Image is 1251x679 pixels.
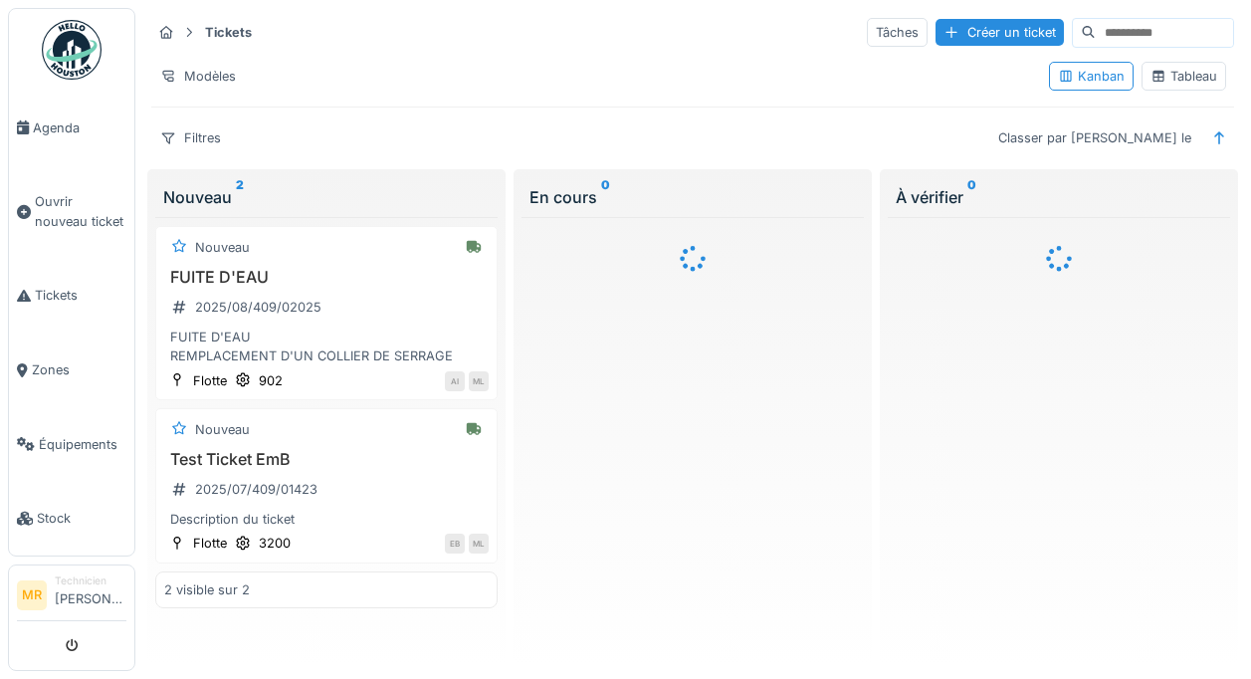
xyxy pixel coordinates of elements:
div: AI [445,371,465,391]
li: MR [17,580,47,610]
strong: Tickets [197,23,260,42]
sup: 0 [967,185,976,209]
div: Technicien [55,573,126,588]
div: Flotte [193,371,227,390]
div: 2 visible sur 2 [164,580,250,599]
div: ML [469,371,489,391]
h3: FUITE D'EAU [164,268,489,287]
div: ML [469,534,489,554]
a: Équipements [9,407,134,482]
div: 902 [259,371,283,390]
a: Ouvrir nouveau ticket [9,165,134,259]
div: Nouveau [195,238,250,257]
div: Nouveau [163,185,490,209]
a: Agenda [9,91,134,165]
div: En cours [529,185,856,209]
div: Nouveau [195,420,250,439]
div: Créer un ticket [936,19,1064,46]
span: Agenda [33,118,126,137]
span: Ouvrir nouveau ticket [35,192,126,230]
span: Zones [32,360,126,379]
a: Zones [9,333,134,407]
div: Tâches [867,18,928,47]
div: Classer par [PERSON_NAME] le [989,123,1200,152]
div: Modèles [151,62,245,91]
a: Stock [9,482,134,557]
img: Badge_color-CXgf-gQk.svg [42,20,102,80]
span: Tickets [35,286,126,305]
div: 2025/08/409/02025 [195,298,321,317]
div: 2025/07/409/01423 [195,480,317,499]
div: Kanban [1058,67,1125,86]
a: Tickets [9,259,134,334]
sup: 0 [601,185,610,209]
div: Filtres [151,123,230,152]
div: Flotte [193,534,227,553]
a: MR Technicien[PERSON_NAME] [17,573,126,621]
h3: Test Ticket EmB [164,450,489,469]
span: Stock [37,509,126,528]
div: À vérifier [896,185,1222,209]
li: [PERSON_NAME] [55,573,126,616]
div: Tableau [1150,67,1217,86]
div: FUITE D'EAU REMPLACEMENT D'UN COLLIER DE SERRAGE [164,328,489,365]
div: Description du ticket [164,510,489,529]
span: Équipements [39,435,126,454]
div: EB [445,534,465,554]
div: 3200 [259,534,291,553]
sup: 2 [236,185,244,209]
